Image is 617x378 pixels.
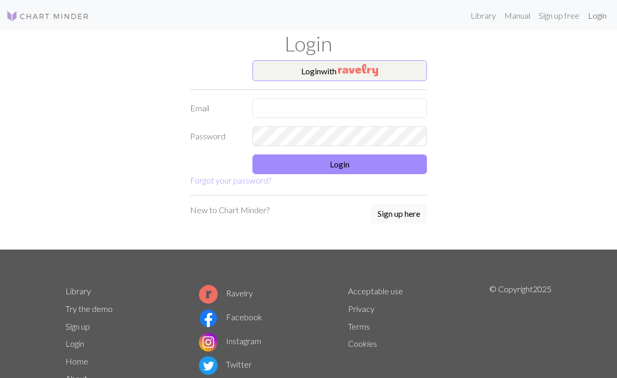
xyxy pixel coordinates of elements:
img: Ravelry logo [199,285,218,304]
a: Sign up [65,321,90,331]
button: Login [252,154,427,174]
a: Twitter [199,359,252,369]
a: Cookies [348,338,377,348]
h1: Login [59,31,558,56]
a: Library [466,5,500,26]
img: Ravelry [338,64,378,76]
label: Email [184,98,246,118]
a: Login [584,5,611,26]
a: Instagram [199,336,261,346]
a: Sign up free [534,5,584,26]
img: Logo [6,10,89,22]
a: Ravelry [199,288,253,298]
a: Terms [348,321,370,331]
button: Sign up here [371,204,427,224]
a: Home [65,356,88,366]
a: Forgot your password? [190,175,271,185]
img: Facebook logo [199,309,218,328]
label: Password [184,126,246,146]
button: Loginwith [252,60,427,81]
a: Try the demo [65,304,113,314]
a: Login [65,338,84,348]
a: Sign up here [371,204,427,225]
a: Facebook [199,312,262,322]
a: Acceptable use [348,286,403,296]
a: Manual [500,5,534,26]
p: New to Chart Minder? [190,204,270,216]
a: Privacy [348,304,374,314]
a: Library [65,286,91,296]
img: Twitter logo [199,356,218,375]
img: Instagram logo [199,333,218,351]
